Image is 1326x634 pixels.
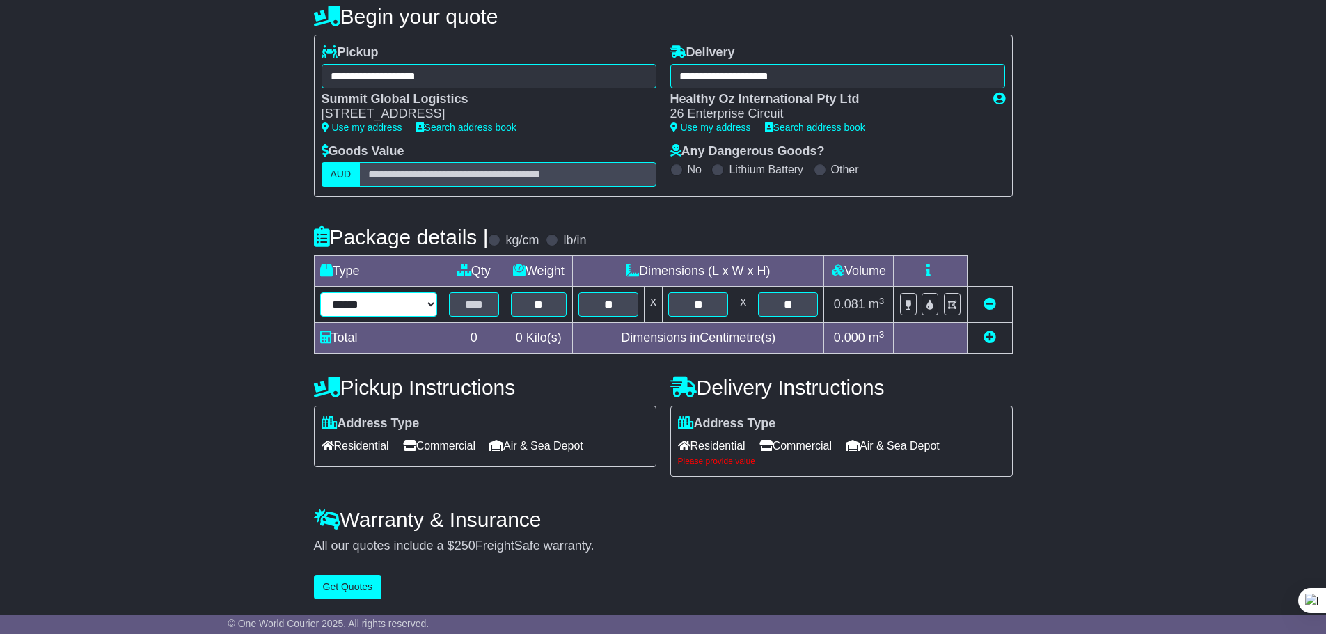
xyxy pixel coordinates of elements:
[670,376,1013,399] h4: Delivery Instructions
[734,287,752,323] td: x
[314,539,1013,554] div: All our quotes include a $ FreightSafe warranty.
[322,416,420,431] label: Address Type
[869,331,885,344] span: m
[314,323,443,354] td: Total
[831,163,859,176] label: Other
[678,457,1005,466] div: Please provide value
[322,162,361,187] label: AUD
[314,225,489,248] h4: Package details |
[228,618,429,629] span: © One World Courier 2025. All rights reserved.
[505,256,572,287] td: Weight
[489,435,583,457] span: Air & Sea Depot
[678,416,776,431] label: Address Type
[443,323,505,354] td: 0
[455,539,475,553] span: 250
[670,144,825,159] label: Any Dangerous Goods?
[869,297,885,311] span: m
[846,435,940,457] span: Air & Sea Depot
[759,435,832,457] span: Commercial
[416,122,516,133] a: Search address book
[322,122,402,133] a: Use my address
[670,122,751,133] a: Use my address
[879,329,885,340] sup: 3
[824,256,894,287] td: Volume
[314,256,443,287] td: Type
[505,323,572,354] td: Kilo(s)
[322,106,642,122] div: [STREET_ADDRESS]
[572,323,824,354] td: Dimensions in Centimetre(s)
[688,163,702,176] label: No
[314,575,382,599] button: Get Quotes
[678,435,745,457] span: Residential
[670,92,979,107] div: Healthy Oz International Pty Ltd
[834,297,865,311] span: 0.081
[765,122,865,133] a: Search address book
[729,163,803,176] label: Lithium Battery
[834,331,865,344] span: 0.000
[984,297,996,311] a: Remove this item
[984,331,996,344] a: Add new item
[403,435,475,457] span: Commercial
[314,508,1013,531] h4: Warranty & Insurance
[322,92,642,107] div: Summit Global Logistics
[314,5,1013,28] h4: Begin your quote
[572,256,824,287] td: Dimensions (L x W x H)
[443,256,505,287] td: Qty
[645,287,663,323] td: x
[670,106,979,122] div: 26 Enterprise Circuit
[314,376,656,399] h4: Pickup Instructions
[322,144,404,159] label: Goods Value
[563,233,586,248] label: lb/in
[670,45,735,61] label: Delivery
[322,435,389,457] span: Residential
[322,45,379,61] label: Pickup
[505,233,539,248] label: kg/cm
[516,331,523,344] span: 0
[879,296,885,306] sup: 3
